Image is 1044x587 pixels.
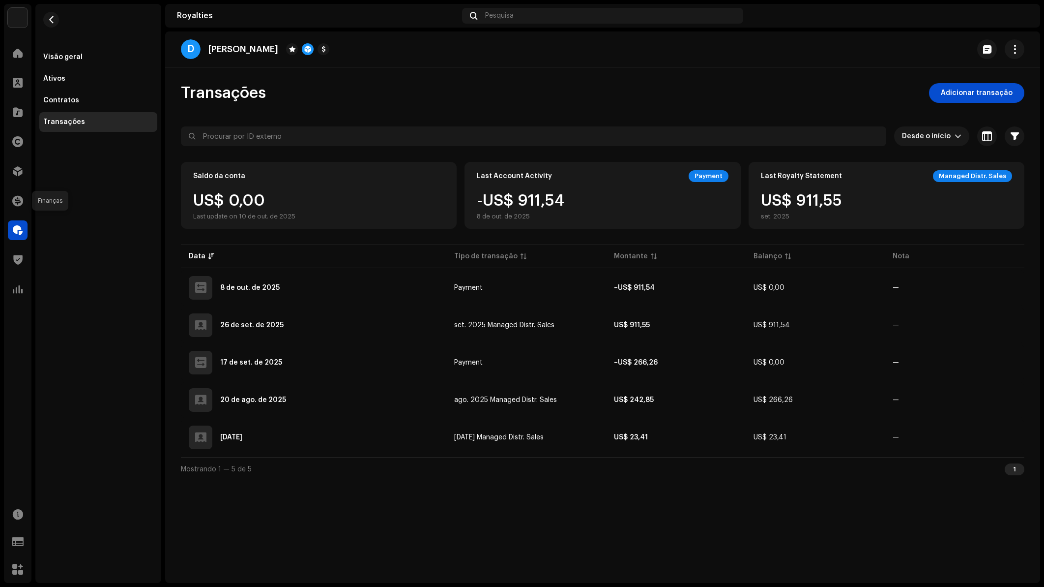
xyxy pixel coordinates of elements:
re-a-table-badge: — [893,322,899,329]
strong: –US$ 266,26 [614,359,658,366]
div: D [181,39,201,59]
span: US$ 266,26 [754,397,793,403]
div: Data [189,251,205,261]
re-m-nav-item: Contratos [39,91,157,110]
span: Mostrando 1 — 5 de 5 [181,466,252,473]
div: Contratos [43,96,79,104]
input: Procurar por ID externo [181,126,886,146]
re-m-nav-item: Transações [39,112,157,132]
p: [PERSON_NAME] [208,44,278,55]
div: 1 [1005,463,1024,475]
img: c3ace681-228d-4631-9f26-36716aff81b7 [1013,8,1028,24]
div: set. 2025 [761,213,842,220]
strong: –US$ 911,54 [614,284,655,291]
div: 8 de out. de 2025 [477,213,565,220]
span: Transações [181,83,266,103]
strong: US$ 911,55 [614,322,650,329]
span: US$ 0,00 [754,284,784,291]
img: 1710b61e-6121-4e79-a126-bcb8d8a2a180 [8,8,28,28]
span: Desde o início [902,126,955,146]
strong: US$ 242,85 [614,397,654,403]
div: Last update on 10 de out. de 2025 [193,213,295,220]
div: Royalties [177,12,458,20]
div: 20 de ago. de 2025 [220,397,286,403]
div: 8 de out. de 2025 [220,284,280,291]
div: 17 de set. de 2025 [220,359,282,366]
span: Payment [454,284,483,291]
div: Last Royalty Statement [761,172,842,180]
div: Montante [614,251,648,261]
re-m-nav-item: Ativos [39,69,157,89]
div: Visão geral [43,53,83,61]
div: Last Account Activity [477,172,552,180]
span: US$ 23,41 [754,434,786,441]
span: set. 2025 Managed Distr. Sales [454,322,554,329]
re-a-table-badge: — [893,359,899,366]
span: Adicionar transação [941,83,1013,103]
strong: US$ 23,41 [614,434,648,441]
span: ago. 2025 Managed Distr. Sales [454,397,557,403]
div: 29 de jul. de 2025 [220,434,242,441]
re-m-nav-item: Visão geral [39,47,157,67]
span: US$ 0,00 [754,359,784,366]
re-a-table-badge: — [893,434,899,441]
div: dropdown trigger [955,126,961,146]
div: Ativos [43,75,65,83]
span: Pesquisa [485,12,514,20]
span: US$ 911,54 [754,322,790,329]
div: Tipo de transação [454,251,518,261]
span: Payment [454,359,483,366]
span: jul. 2025 Managed Distr. Sales [454,434,544,441]
div: Payment [689,170,728,182]
button: Adicionar transação [929,83,1024,103]
re-a-table-badge: — [893,397,899,403]
re-a-table-badge: — [893,284,899,291]
div: 26 de set. de 2025 [220,322,284,329]
div: Transações [43,118,85,126]
div: Managed Distr. Sales [933,170,1012,182]
div: Balanço [754,251,782,261]
div: Saldo da conta [193,172,245,180]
